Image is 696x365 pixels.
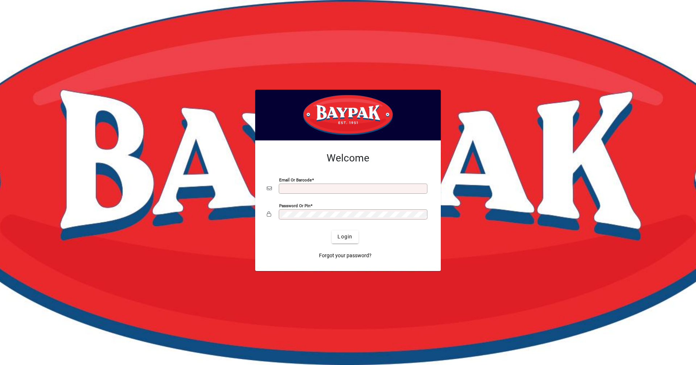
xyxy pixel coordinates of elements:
[279,203,310,208] mat-label: Password or Pin
[319,252,372,259] span: Forgot your password?
[337,233,352,241] span: Login
[279,177,312,182] mat-label: Email or Barcode
[332,230,358,243] button: Login
[267,152,429,164] h2: Welcome
[316,249,374,262] a: Forgot your password?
